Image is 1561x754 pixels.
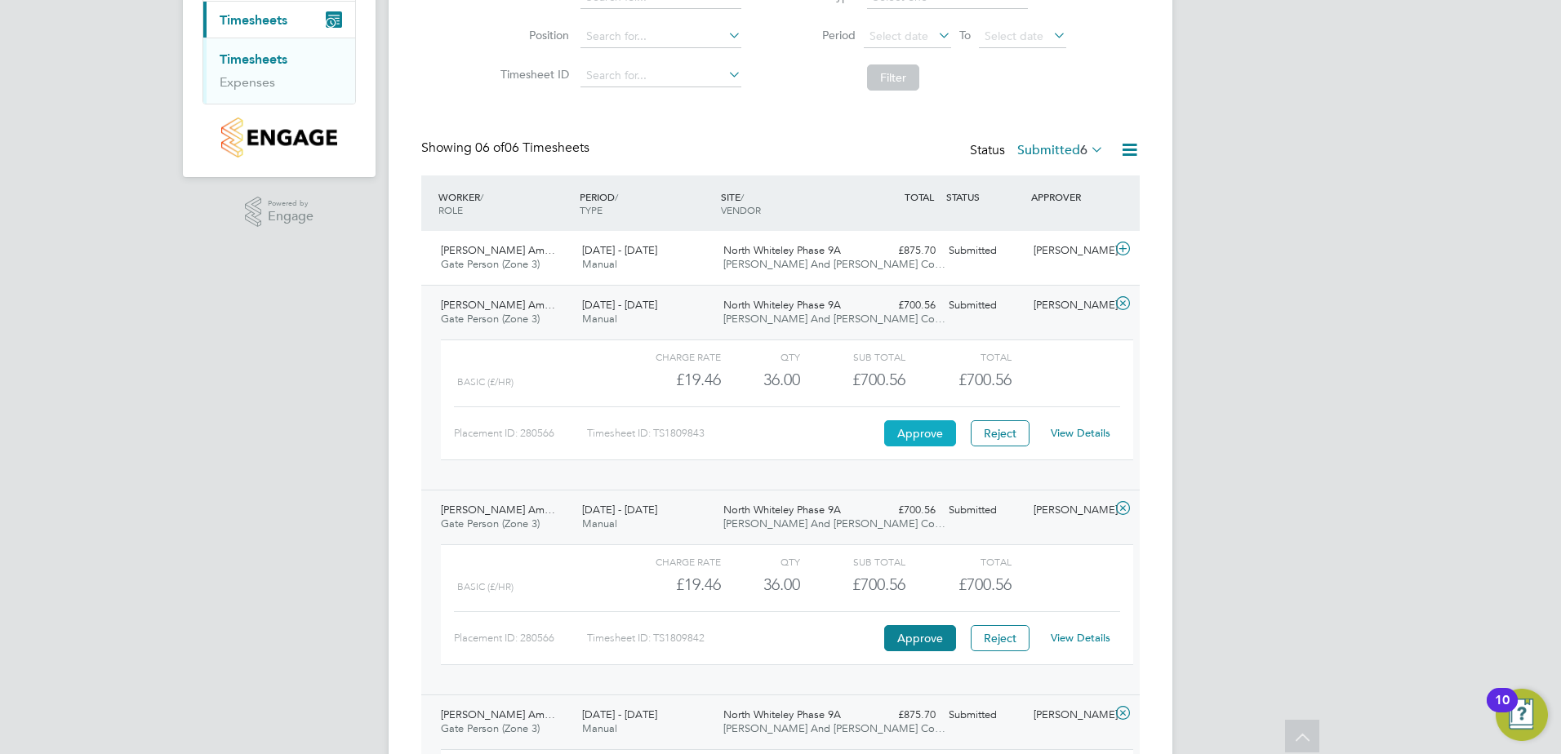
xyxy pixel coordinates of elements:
div: APPROVER [1027,182,1112,211]
div: Timesheet ID: TS1809843 [587,420,880,446]
button: Timesheets [203,2,355,38]
span: [PERSON_NAME] Am… [441,707,555,721]
span: North Whiteley Phase 9A [723,707,841,721]
div: Sub Total [800,552,905,571]
span: [PERSON_NAME] And [PERSON_NAME] Co… [723,721,945,735]
div: £875.70 [857,237,942,264]
button: Reject [971,420,1030,446]
label: Submitted [1017,142,1104,158]
span: Engage [268,210,314,224]
div: PERIOD [576,182,717,224]
div: [PERSON_NAME] [1027,237,1112,264]
div: Placement ID: 280566 [454,420,587,446]
button: Filter [867,64,919,91]
span: Manual [582,721,617,735]
span: Basic (£/HR) [457,581,514,592]
div: [PERSON_NAME] [1027,497,1112,524]
a: Expenses [220,74,275,90]
input: Search for... [580,64,741,87]
div: Submitted [942,702,1027,729]
div: £19.46 [616,571,721,598]
span: Basic (£/HR) [457,376,514,388]
span: North Whiteley Phase 9A [723,243,841,257]
div: £19.46 [616,366,721,393]
a: Timesheets [220,51,287,67]
span: [PERSON_NAME] And [PERSON_NAME] Co… [723,517,945,530]
span: [DATE] - [DATE] [582,707,657,721]
label: Timesheet ID [496,67,569,82]
button: Reject [971,625,1030,651]
div: Submitted [942,237,1027,264]
div: Sub Total [800,347,905,366]
div: Submitted [942,497,1027,524]
div: QTY [721,552,800,571]
div: QTY [721,347,800,366]
button: Open Resource Center, 10 new notifications [1496,689,1548,741]
div: Showing [421,140,593,157]
span: VENDOR [721,203,761,216]
a: View Details [1051,631,1110,645]
span: North Whiteley Phase 9A [723,298,841,312]
span: / [615,190,618,203]
div: Timesheets [203,38,355,104]
div: Status [970,140,1107,162]
div: [PERSON_NAME] [1027,702,1112,729]
span: Gate Person (Zone 3) [441,257,540,271]
img: countryside-properties-logo-retina.png [221,118,336,157]
div: Placement ID: 280566 [454,625,587,651]
div: WORKER [434,182,576,224]
div: 10 [1495,700,1510,721]
span: Timesheets [220,12,287,28]
label: Period [782,28,856,42]
span: Select date [985,29,1043,43]
span: [DATE] - [DATE] [582,243,657,257]
a: Powered byEngage [245,197,314,228]
div: £700.56 [800,571,905,598]
div: 36.00 [721,366,800,393]
span: [DATE] - [DATE] [582,503,657,517]
input: Search for... [580,25,741,48]
span: £700.56 [958,370,1012,389]
span: 06 of [475,140,505,156]
span: Manual [582,517,617,530]
span: [DATE] - [DATE] [582,298,657,312]
button: Approve [884,420,956,446]
span: [PERSON_NAME] Am… [441,298,555,312]
span: Select date [869,29,928,43]
span: TOTAL [905,190,934,203]
label: Position [496,28,569,42]
span: 6 [1080,142,1087,158]
div: £875.70 [857,702,942,729]
span: £700.56 [958,574,1012,594]
span: Gate Person (Zone 3) [441,517,540,530]
a: View Details [1051,426,1110,440]
a: Go to home page [202,118,356,157]
div: Submitted [942,292,1027,319]
div: £700.56 [857,292,942,319]
span: ROLE [438,203,463,216]
span: [PERSON_NAME] Am… [441,503,555,517]
span: Gate Person (Zone 3) [441,312,540,326]
div: Timesheet ID: TS1809842 [587,625,880,651]
span: / [480,190,483,203]
div: Total [905,347,1011,366]
button: Approve [884,625,956,651]
span: TYPE [580,203,603,216]
div: £700.56 [800,366,905,393]
div: £700.56 [857,497,942,524]
span: [PERSON_NAME] Am… [441,243,555,257]
div: Charge rate [616,347,721,366]
span: / [740,190,744,203]
div: 36.00 [721,571,800,598]
div: SITE [717,182,858,224]
div: Charge rate [616,552,721,571]
div: Total [905,552,1011,571]
span: Manual [582,312,617,326]
span: North Whiteley Phase 9A [723,503,841,517]
span: Powered by [268,197,314,211]
span: 06 Timesheets [475,140,589,156]
div: [PERSON_NAME] [1027,292,1112,319]
span: Gate Person (Zone 3) [441,721,540,735]
span: [PERSON_NAME] And [PERSON_NAME] Co… [723,312,945,326]
span: Manual [582,257,617,271]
